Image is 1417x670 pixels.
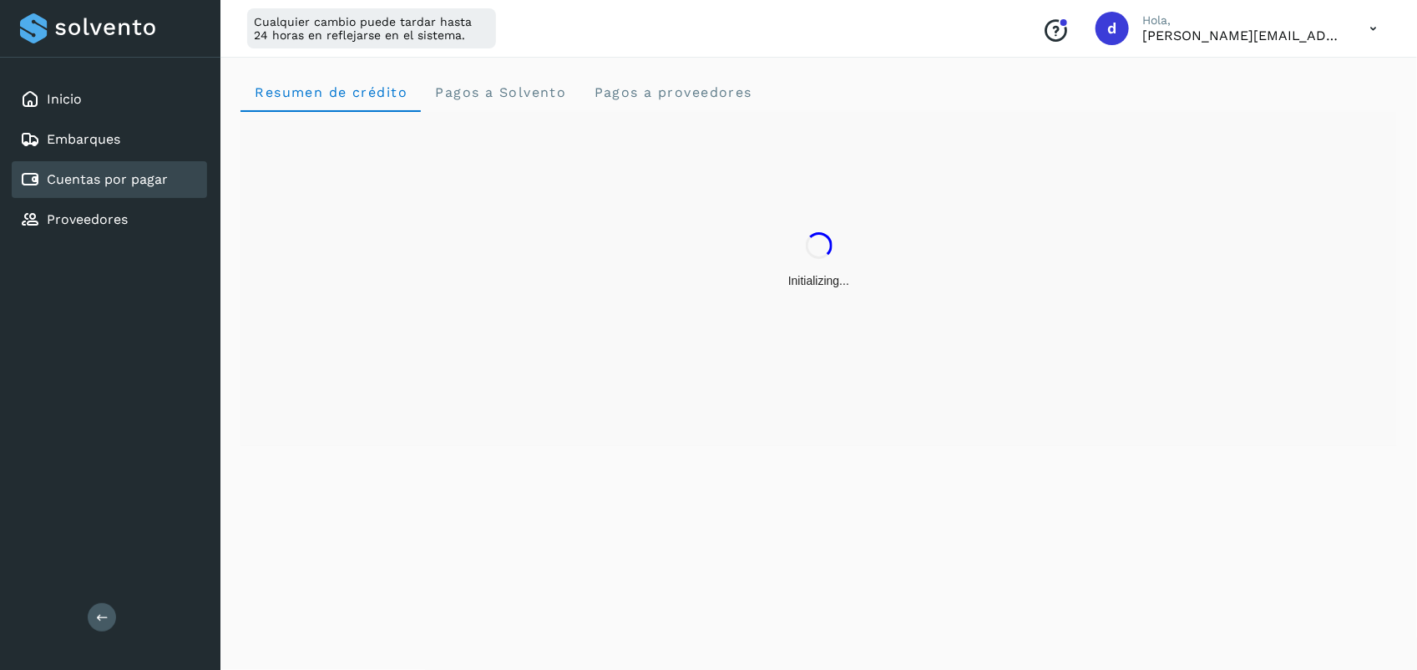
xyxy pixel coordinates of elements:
[434,84,566,100] span: Pagos a Solvento
[12,161,207,198] div: Cuentas por pagar
[12,81,207,118] div: Inicio
[47,171,168,187] a: Cuentas por pagar
[47,91,82,107] a: Inicio
[247,8,496,48] div: Cualquier cambio puede tardar hasta 24 horas en reflejarse en el sistema.
[254,84,407,100] span: Resumen de crédito
[1142,13,1343,28] p: Hola,
[47,211,128,227] a: Proveedores
[1142,28,1343,43] p: dora.garcia@emsan.mx
[593,84,752,100] span: Pagos a proveedores
[12,121,207,158] div: Embarques
[12,201,207,238] div: Proveedores
[47,131,120,147] a: Embarques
